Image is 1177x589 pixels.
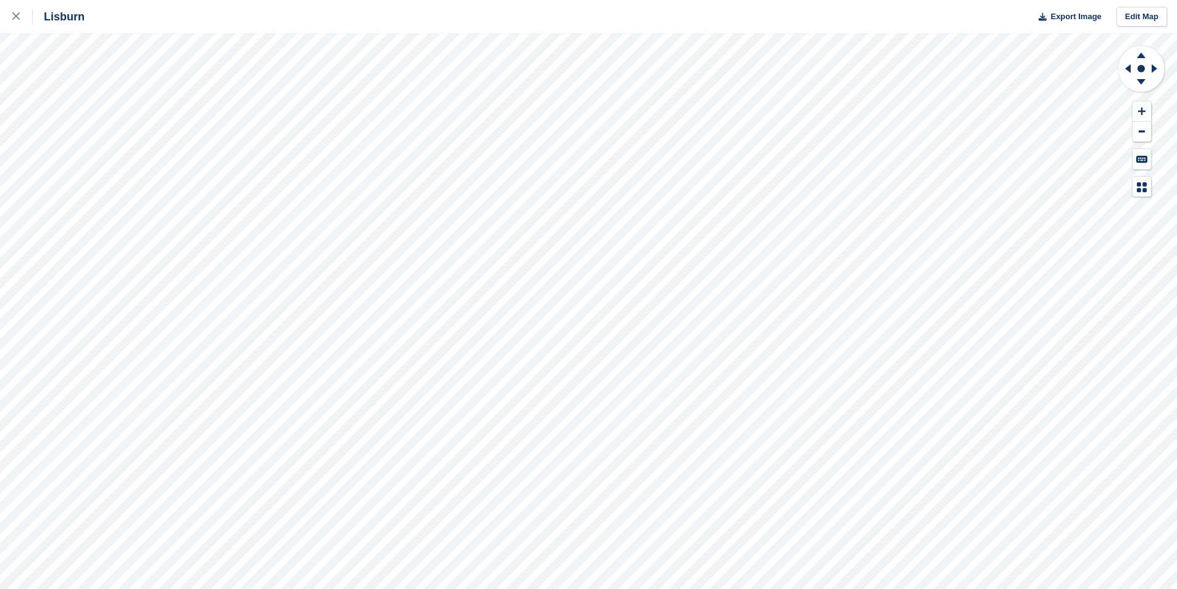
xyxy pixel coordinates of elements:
[1133,101,1151,122] button: Zoom In
[33,9,85,24] div: Lisburn
[1116,7,1167,27] a: Edit Map
[1050,11,1101,23] span: Export Image
[1133,177,1151,197] button: Map Legend
[1031,7,1102,27] button: Export Image
[1133,122,1151,142] button: Zoom Out
[1133,149,1151,169] button: Keyboard Shortcuts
